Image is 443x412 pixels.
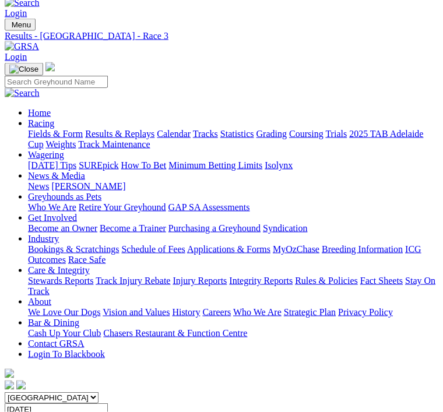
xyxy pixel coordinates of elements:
[45,139,76,149] a: Weights
[28,265,90,275] a: Care & Integrity
[273,244,319,254] a: MyOzChase
[5,76,108,88] input: Search
[5,41,39,52] img: GRSA
[16,381,26,390] img: twitter.svg
[121,160,167,170] a: How To Bet
[28,192,101,202] a: Greyhounds as Pets
[265,160,293,170] a: Isolynx
[103,328,247,338] a: Chasers Restaurant & Function Centre
[79,202,166,212] a: Retire Your Greyhound
[168,160,262,170] a: Minimum Betting Limits
[28,160,76,170] a: [DATE] Tips
[28,244,119,254] a: Bookings & Scratchings
[28,129,423,149] a: 2025 TAB Adelaide Cup
[322,244,403,254] a: Breeding Information
[256,129,287,139] a: Grading
[28,118,54,128] a: Racing
[85,129,154,139] a: Results & Replays
[168,223,261,233] a: Purchasing a Greyhound
[96,276,170,286] a: Track Injury Rebate
[28,223,438,234] div: Get Involved
[5,52,27,62] a: Login
[325,129,347,139] a: Trials
[78,139,150,149] a: Track Maintenance
[28,129,438,150] div: Racing
[28,307,100,317] a: We Love Our Dogs
[202,307,231,317] a: Careers
[173,276,227,286] a: Injury Reports
[103,307,170,317] a: Vision and Values
[5,88,40,98] img: Search
[172,307,200,317] a: History
[68,255,106,265] a: Race Safe
[289,129,324,139] a: Coursing
[28,328,101,338] a: Cash Up Your Club
[338,307,393,317] a: Privacy Policy
[5,369,14,378] img: logo-grsa-white.png
[28,223,97,233] a: Become an Owner
[28,307,438,318] div: About
[28,276,93,286] a: Stewards Reports
[5,8,27,18] a: Login
[28,150,64,160] a: Wagering
[28,244,421,265] a: ICG Outcomes
[45,62,55,72] img: logo-grsa-white.png
[28,244,438,265] div: Industry
[9,65,38,74] img: Close
[28,181,49,191] a: News
[28,318,79,328] a: Bar & Dining
[100,223,166,233] a: Become a Trainer
[187,244,270,254] a: Applications & Forms
[121,244,185,254] a: Schedule of Fees
[28,328,438,339] div: Bar & Dining
[28,276,435,296] a: Stay On Track
[12,20,31,29] span: Menu
[360,276,403,286] a: Fact Sheets
[233,307,282,317] a: Who We Are
[28,213,77,223] a: Get Involved
[263,223,307,233] a: Syndication
[295,276,358,286] a: Rules & Policies
[28,234,59,244] a: Industry
[220,129,254,139] a: Statistics
[284,307,336,317] a: Strategic Plan
[28,339,84,348] a: Contact GRSA
[157,129,191,139] a: Calendar
[28,108,51,118] a: Home
[51,181,125,191] a: [PERSON_NAME]
[28,202,76,212] a: Who We Are
[229,276,293,286] a: Integrity Reports
[5,31,438,41] a: Results - [GEOGRAPHIC_DATA] - Race 3
[79,160,118,170] a: SUREpick
[28,160,438,171] div: Wagering
[193,129,218,139] a: Tracks
[5,381,14,390] img: facebook.svg
[168,202,250,212] a: GAP SA Assessments
[28,171,85,181] a: News & Media
[28,276,438,297] div: Care & Integrity
[28,349,105,359] a: Login To Blackbook
[28,129,83,139] a: Fields & Form
[28,297,51,307] a: About
[5,63,43,76] button: Toggle navigation
[5,19,36,31] button: Toggle navigation
[28,202,438,213] div: Greyhounds as Pets
[28,181,438,192] div: News & Media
